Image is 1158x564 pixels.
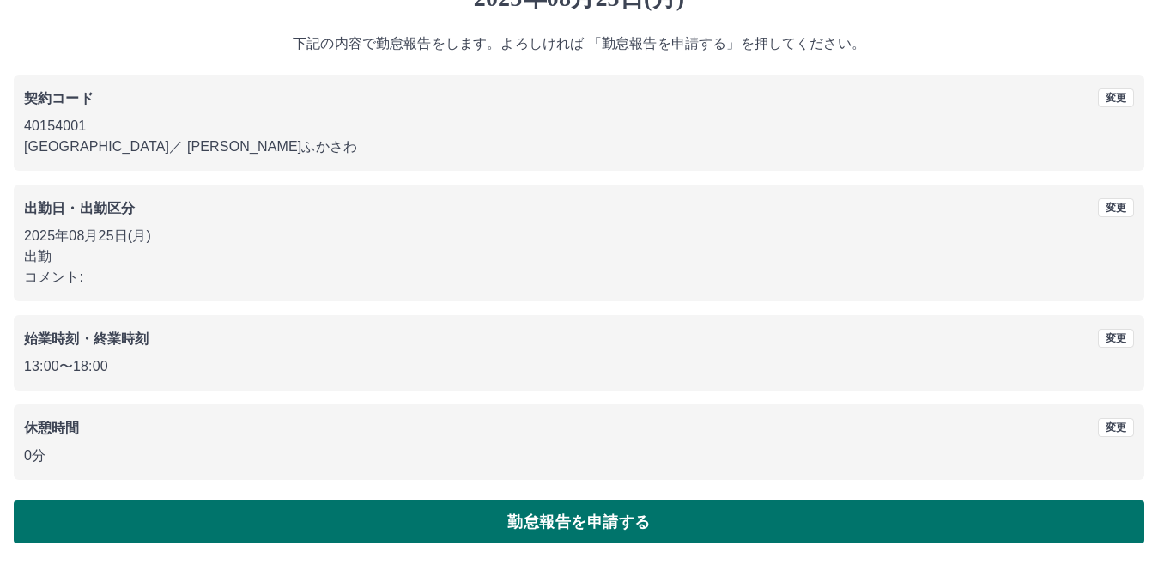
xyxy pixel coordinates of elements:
[1098,418,1134,437] button: 変更
[24,246,1134,267] p: 出勤
[24,226,1134,246] p: 2025年08月25日(月)
[24,116,1134,136] p: 40154001
[14,500,1144,543] button: 勤怠報告を申請する
[24,91,94,106] b: 契約コード
[24,421,80,435] b: 休憩時間
[24,356,1134,377] p: 13:00 〜 18:00
[1098,88,1134,107] button: 変更
[1098,198,1134,217] button: 変更
[14,33,1144,54] p: 下記の内容で勤怠報告をします。よろしければ 「勤怠報告を申請する」を押してください。
[24,331,149,346] b: 始業時刻・終業時刻
[1098,329,1134,348] button: 変更
[24,446,1134,466] p: 0分
[24,201,135,215] b: 出勤日・出勤区分
[24,267,1134,288] p: コメント:
[24,136,1134,157] p: [GEOGRAPHIC_DATA] ／ [PERSON_NAME]ふかさわ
